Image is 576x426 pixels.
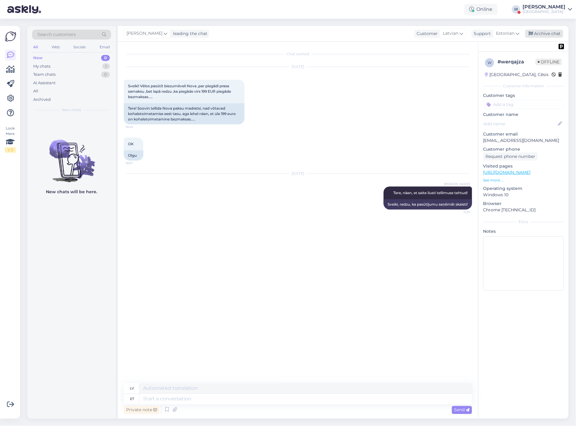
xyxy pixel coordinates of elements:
[483,219,564,225] div: Extra
[483,100,564,109] input: Add a tag
[124,64,472,69] div: [DATE]
[483,92,564,99] p: Customer tags
[101,72,110,78] div: 0
[72,43,87,51] div: Socials
[488,60,492,65] span: w
[124,406,159,414] div: Private note
[472,30,491,37] div: Support
[384,199,472,210] div: Sveiki, redzu, ka pasūtījumu saņēmāt skaisti!
[37,31,76,38] span: Search customers
[124,171,472,176] div: [DATE]
[128,142,134,146] span: OK
[483,228,564,235] p: Notes
[98,43,111,51] div: Email
[102,63,110,69] div: 1
[483,207,564,213] p: Chrome [TECHNICAL_ID]
[483,170,531,175] a: [URL][DOMAIN_NAME]
[101,55,110,61] div: 0
[126,125,148,129] span: 18:45
[483,178,564,183] p: See more ...
[130,383,134,394] div: lv
[496,30,515,37] span: Estonian
[448,210,470,214] span: 11:33
[5,31,16,42] img: Askly Logo
[454,407,470,413] span: Send
[443,30,459,37] span: Latvian
[483,146,564,152] p: Customer phone
[124,51,472,57] div: Chat started
[50,43,61,51] div: Web
[483,111,564,118] p: Customer name
[483,200,564,207] p: Browser
[33,97,51,103] div: Archived
[128,84,232,99] span: Sveiki! Vēlos pasūtīt biezumēveli Nova ,par piegādi prasa samaksu ,bet lapā redzu ,ka piegāde vir...
[483,163,564,169] p: Visited pages
[483,131,564,137] p: Customer email
[465,4,498,15] div: Online
[33,88,38,94] div: All
[32,43,39,51] div: All
[46,189,97,195] p: New chats will be here.
[483,192,564,198] p: Windows 10
[27,129,116,183] img: No chats
[130,394,134,404] div: et
[485,72,549,78] div: [GEOGRAPHIC_DATA], Cēsis
[33,55,43,61] div: New
[483,152,538,161] div: Request phone number
[483,137,564,144] p: [EMAIL_ADDRESS][DOMAIN_NAME]
[124,103,245,124] div: Tere! Soovin tellida Nova paksu madratsi, nad võtavad kohaletoimetamise eest tasu, aga lehel näen...
[124,150,143,161] div: Olgu
[33,63,50,69] div: My chats
[126,161,148,165] span: 18:57
[498,58,536,66] div: # werqajza
[523,9,566,14] div: [GEOGRAPHIC_DATA]
[484,120,557,127] input: Add name
[523,5,572,14] a: [PERSON_NAME][GEOGRAPHIC_DATA]
[414,30,438,37] div: Customer
[559,44,564,49] img: pd
[525,30,563,38] div: Archive chat
[536,59,562,65] span: Offline
[171,30,207,37] div: leading the chat
[394,191,468,195] span: Tere, näen, et saite ilusti tellimuse tehtud!
[512,5,520,14] div: IR
[33,72,56,78] div: Team chats
[5,147,16,153] div: 1 / 3
[126,30,162,37] span: [PERSON_NAME]
[483,185,564,192] p: Operating system
[523,5,566,9] div: [PERSON_NAME]
[483,83,564,89] div: Customer information
[444,182,470,186] span: [PERSON_NAME]
[62,107,81,113] span: New chats
[5,126,16,153] div: Look Here
[33,80,56,86] div: AI Assistant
